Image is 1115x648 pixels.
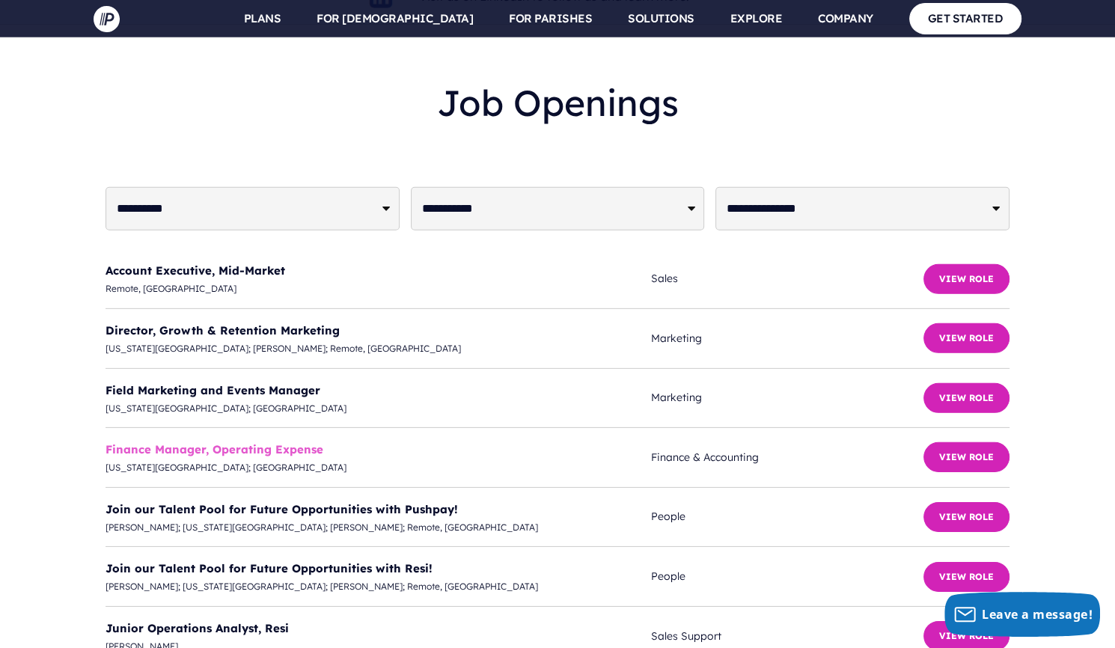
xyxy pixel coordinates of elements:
span: People [651,567,923,586]
span: Marketing [651,388,923,407]
button: Leave a message! [944,592,1100,637]
a: Field Marketing and Events Manager [106,383,320,397]
span: Sales [651,269,923,288]
a: Join our Talent Pool for Future Opportunities with Pushpay! [106,502,458,516]
span: Marketing [651,329,923,348]
span: Remote, [GEOGRAPHIC_DATA] [106,281,651,297]
a: Finance Manager, Operating Expense [106,442,323,456]
span: Sales Support [651,627,923,646]
span: [US_STATE][GEOGRAPHIC_DATA]; [PERSON_NAME]; Remote, [GEOGRAPHIC_DATA] [106,340,651,357]
button: View Role [923,502,1009,532]
button: View Role [923,562,1009,592]
a: GET STARTED [909,3,1022,34]
span: [US_STATE][GEOGRAPHIC_DATA]; [GEOGRAPHIC_DATA] [106,400,651,417]
span: [US_STATE][GEOGRAPHIC_DATA]; [GEOGRAPHIC_DATA] [106,459,651,476]
button: View Role [923,383,1009,413]
button: View Role [923,323,1009,353]
a: Join our Talent Pool for Future Opportunities with Resi! [106,561,433,575]
a: Account Executive, Mid-Market [106,263,285,278]
span: [PERSON_NAME]; [US_STATE][GEOGRAPHIC_DATA]; [PERSON_NAME]; Remote, [GEOGRAPHIC_DATA] [106,519,651,536]
a: Junior Operations Analyst, Resi [106,621,289,635]
button: View Role [923,442,1009,472]
span: Finance & Accounting [651,448,923,467]
span: [PERSON_NAME]; [US_STATE][GEOGRAPHIC_DATA]; [PERSON_NAME]; Remote, [GEOGRAPHIC_DATA] [106,578,651,595]
span: People [651,507,923,526]
h2: Job Openings [106,70,1009,136]
a: Director, Growth & Retention Marketing [106,323,340,337]
span: Leave a message! [982,606,1093,623]
button: View Role [923,264,1009,294]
